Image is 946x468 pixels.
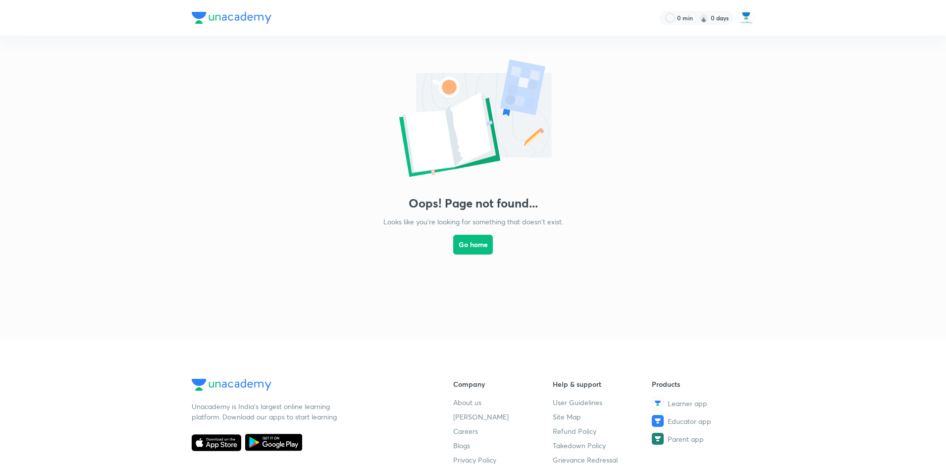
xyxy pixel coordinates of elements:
[652,397,664,409] img: Learner app
[553,426,652,436] a: Refund Policy
[553,397,652,408] a: User Guidelines
[652,433,664,445] img: Parent app
[553,379,652,389] h6: Help & support
[652,415,751,427] a: Educator app
[668,434,704,444] span: Parent app
[192,379,421,393] a: Company Logo
[409,196,538,210] h3: Oops! Page not found...
[737,9,754,26] img: UnacademyRaipur Unacademy Raipur
[192,379,271,391] img: Company Logo
[453,455,553,465] a: Privacy Policy
[192,401,340,422] p: Unacademy is India’s largest online learning platform. Download our apps to start learning
[453,440,553,451] a: Blogs
[652,415,664,427] img: Educator app
[453,426,478,436] span: Careers
[383,216,563,227] p: Looks like you're looking for something that doesn't exist.
[668,398,707,409] span: Learner app
[453,426,553,436] a: Careers
[453,235,493,255] button: Go home
[453,379,553,389] h6: Company
[699,13,709,23] img: streak
[652,379,751,389] h6: Products
[668,416,711,426] span: Educator app
[652,433,751,445] a: Parent app
[374,55,572,184] img: error
[553,412,652,422] a: Site Map
[453,397,553,408] a: About us
[553,440,652,451] a: Takedown Policy
[453,412,553,422] a: [PERSON_NAME]
[453,227,493,280] a: Go home
[652,397,751,409] a: Learner app
[553,455,652,465] a: Grievance Redressal
[192,12,271,24] img: Company Logo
